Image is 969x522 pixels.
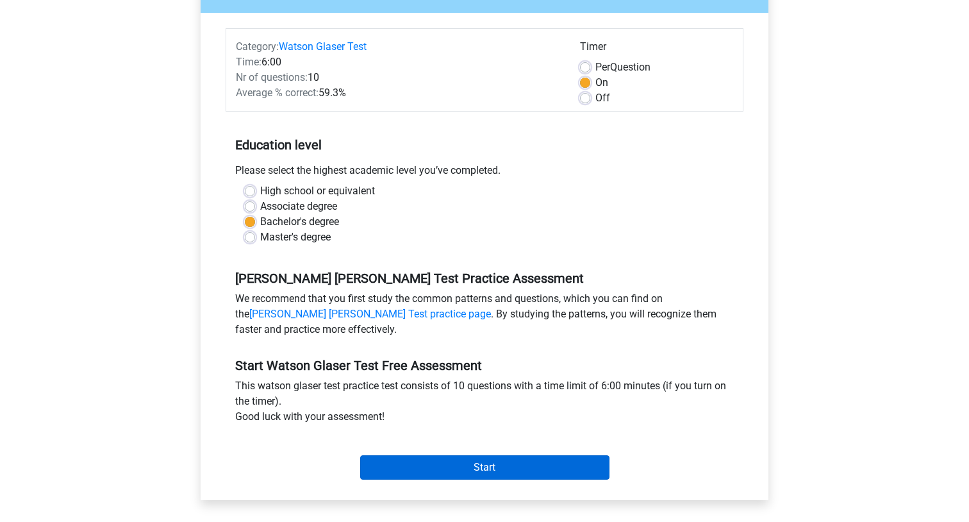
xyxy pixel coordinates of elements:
[260,214,339,230] label: Bachelor's degree
[236,71,308,83] span: Nr of questions:
[360,455,609,480] input: Start
[595,61,610,73] span: Per
[260,199,337,214] label: Associate degree
[235,358,734,373] h5: Start Watson Glaser Test Free Assessment
[236,87,319,99] span: Average % correct:
[226,378,743,430] div: This watson glaser test practice test consists of 10 questions with a time limit of 6:00 minutes ...
[595,75,608,90] label: On
[249,308,491,320] a: [PERSON_NAME] [PERSON_NAME] Test practice page
[260,230,331,245] label: Master's degree
[595,90,610,106] label: Off
[235,132,734,158] h5: Education level
[580,39,733,60] div: Timer
[226,70,570,85] div: 10
[226,55,570,70] div: 6:00
[260,183,375,199] label: High school or equivalent
[226,163,743,183] div: Please select the highest academic level you’ve completed.
[226,85,570,101] div: 59.3%
[236,40,279,53] span: Category:
[595,60,650,75] label: Question
[226,291,743,342] div: We recommend that you first study the common patterns and questions, which you can find on the . ...
[279,40,367,53] a: Watson Glaser Test
[235,271,734,286] h5: [PERSON_NAME] [PERSON_NAME] Test Practice Assessment
[236,56,261,68] span: Time:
